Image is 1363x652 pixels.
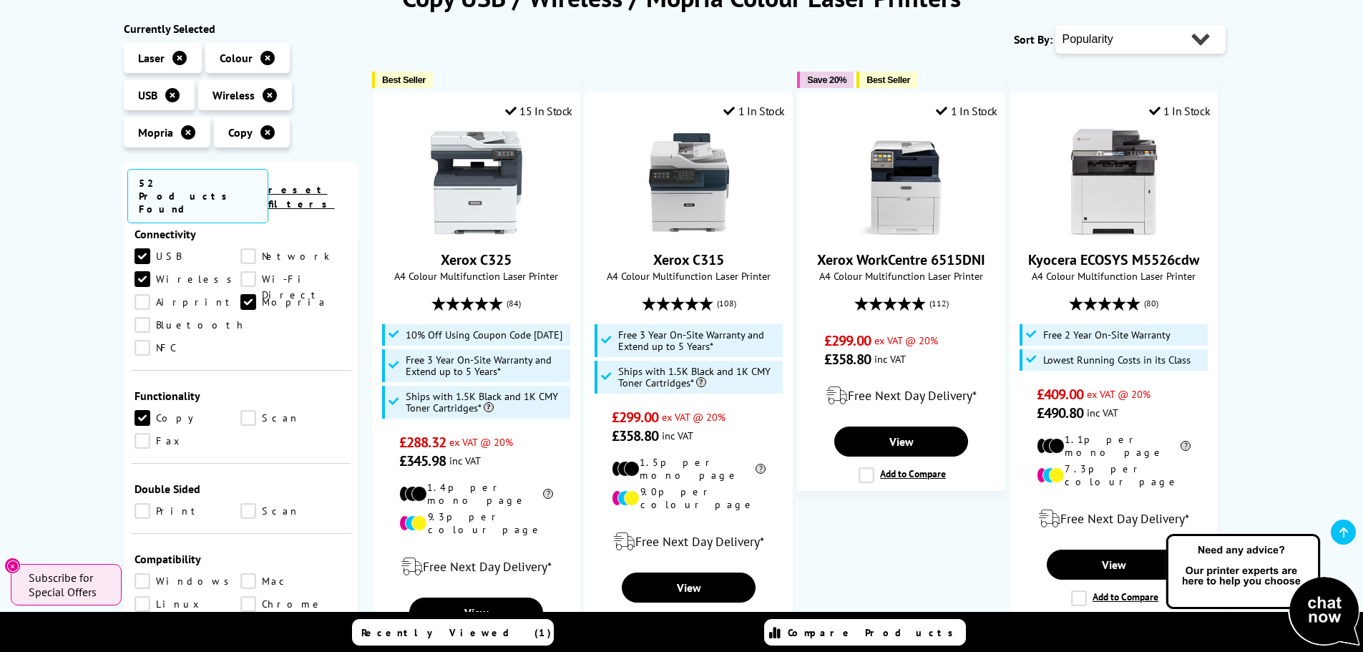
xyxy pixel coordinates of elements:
[1028,250,1199,269] a: Kyocera ECOSYS M5526cdw
[240,503,347,519] a: Scan
[135,271,241,287] a: Wireless
[1047,550,1180,580] a: View
[399,452,446,470] span: £345.98
[824,350,871,369] span: £358.80
[29,570,107,599] span: Subscribe for Special Offers
[936,104,997,118] div: 1 In Stock
[240,573,347,589] a: Mac
[848,225,955,239] a: Xerox WorkCentre 6515DNI
[135,227,348,241] div: Connectivity
[1163,532,1363,649] img: Open Live Chat window
[929,290,949,317] span: (112)
[1060,225,1168,239] a: Kyocera ECOSYS M5526cdw
[135,503,241,519] a: Print
[212,88,255,102] span: Wireless
[352,619,554,646] a: Recently Viewed (1)
[382,74,426,85] span: Best Seller
[406,391,567,414] span: Ships with 1.5K Black and 1K CMY Toner Cartridges*
[220,51,253,65] span: Colour
[635,129,743,236] img: Xerox C315
[805,376,997,416] div: modal_delivery
[1037,404,1083,422] span: £490.80
[612,456,766,482] li: 1.5p per mono page
[372,72,433,88] button: Best Seller
[1087,406,1118,419] span: inc VAT
[805,269,997,283] span: A4 Colour Multifunction Laser Printer
[135,410,241,426] a: Copy
[622,573,755,603] a: View
[618,329,780,352] span: Free 3 Year On-Site Warranty and Extend up to 5 Years*
[406,354,567,377] span: Free 3 Year On-Site Warranty and Extend up to 5 Years*
[717,290,736,317] span: (108)
[788,626,961,639] span: Compare Products
[135,294,241,310] a: Airprint
[441,250,512,269] a: Xerox C325
[866,74,910,85] span: Best Seller
[409,598,542,628] a: View
[834,427,967,457] a: View
[135,248,241,264] a: USB
[1037,385,1083,404] span: £409.00
[240,294,347,310] a: Mopria
[4,558,21,574] button: Close
[135,340,241,356] a: NFC
[135,433,241,449] a: Fax
[399,433,446,452] span: £288.32
[228,125,253,140] span: Copy
[135,552,348,566] div: Compatibility
[135,389,348,403] div: Functionality
[874,352,906,366] span: inc VAT
[240,271,347,287] a: Wi-Fi Direct
[1043,329,1171,341] span: Free 2 Year On-Site Warranty
[856,72,917,88] button: Best Seller
[1014,32,1052,47] span: Sort By:
[612,427,658,445] span: £358.80
[1087,387,1151,401] span: ex VAT @ 20%
[592,269,785,283] span: A4 Colour Multifunction Laser Printer
[1017,269,1210,283] span: A4 Colour Multifunction Laser Printer
[138,51,165,65] span: Laser
[135,317,246,333] a: Bluetooth
[612,485,766,511] li: 9.0p per colour page
[764,619,966,646] a: Compare Products
[807,74,846,85] span: Save 20%
[797,72,854,88] button: Save 20%
[635,225,743,239] a: Xerox C315
[618,366,780,389] span: Ships with 1.5K Black and 1K CMY Toner Cartridges*
[1149,104,1211,118] div: 1 In Stock
[662,410,726,424] span: ex VAT @ 20%
[240,410,347,426] a: Scan
[824,331,871,350] span: £299.00
[406,329,562,341] span: 10% Off Using Coupon Code [DATE]
[1037,433,1191,459] li: 1.1p per mono page
[848,129,955,236] img: Xerox WorkCentre 6515DNI
[380,269,572,283] span: A4 Colour Multifunction Laser Printer
[380,547,572,587] div: modal_delivery
[423,225,530,239] a: Xerox C325
[240,596,347,612] a: Chrome OS
[507,290,521,317] span: (84)
[138,88,157,102] span: USB
[399,481,553,507] li: 1.4p per mono page
[859,467,946,483] label: Add to Compare
[135,482,348,496] div: Double Sided
[423,129,530,236] img: Xerox C325
[612,408,658,427] span: £299.00
[127,169,268,223] span: 52 Products Found
[505,104,572,118] div: 15 In Stock
[1017,499,1210,539] div: modal_delivery
[449,454,481,467] span: inc VAT
[592,522,785,562] div: modal_delivery
[662,429,693,442] span: inc VAT
[817,250,985,269] a: Xerox WorkCentre 6515DNI
[138,125,173,140] span: Mopria
[135,573,241,589] a: Windows
[1060,129,1168,236] img: Kyocera ECOSYS M5526cdw
[124,21,358,36] div: Currently Selected
[1037,462,1191,488] li: 7.3p per colour page
[1043,354,1191,366] span: Lowest Running Costs in its Class
[1144,290,1158,317] span: (80)
[1071,590,1158,606] label: Add to Compare
[653,250,724,269] a: Xerox C315
[135,596,241,612] a: Linux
